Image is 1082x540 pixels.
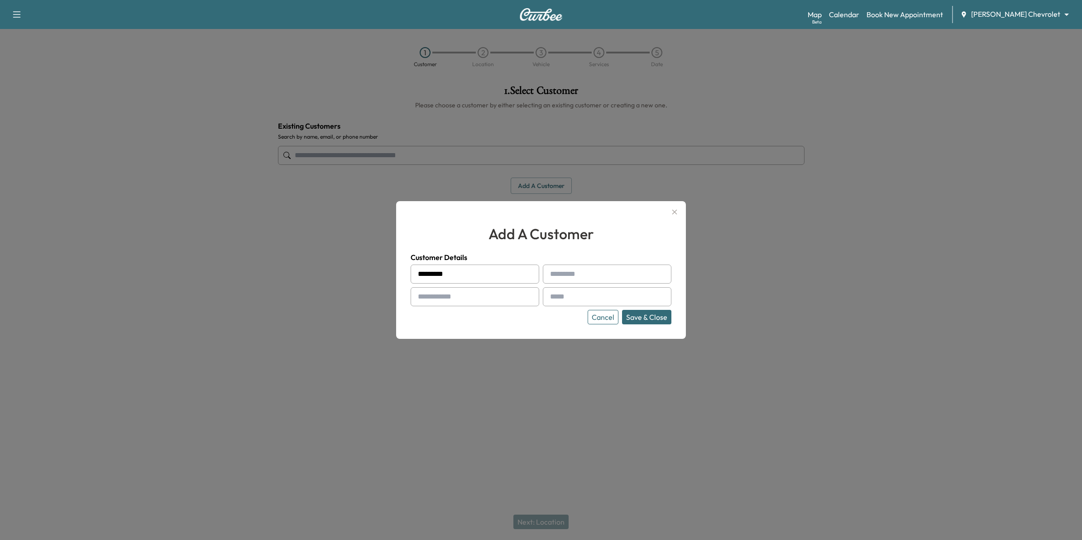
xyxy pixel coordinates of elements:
[588,310,618,324] button: Cancel
[812,19,822,25] div: Beta
[519,8,563,21] img: Curbee Logo
[808,9,822,20] a: MapBeta
[829,9,859,20] a: Calendar
[971,9,1060,19] span: [PERSON_NAME] Chevrolet
[411,252,671,263] h4: Customer Details
[867,9,943,20] a: Book New Appointment
[411,223,671,245] h2: add a customer
[622,310,671,324] button: Save & Close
